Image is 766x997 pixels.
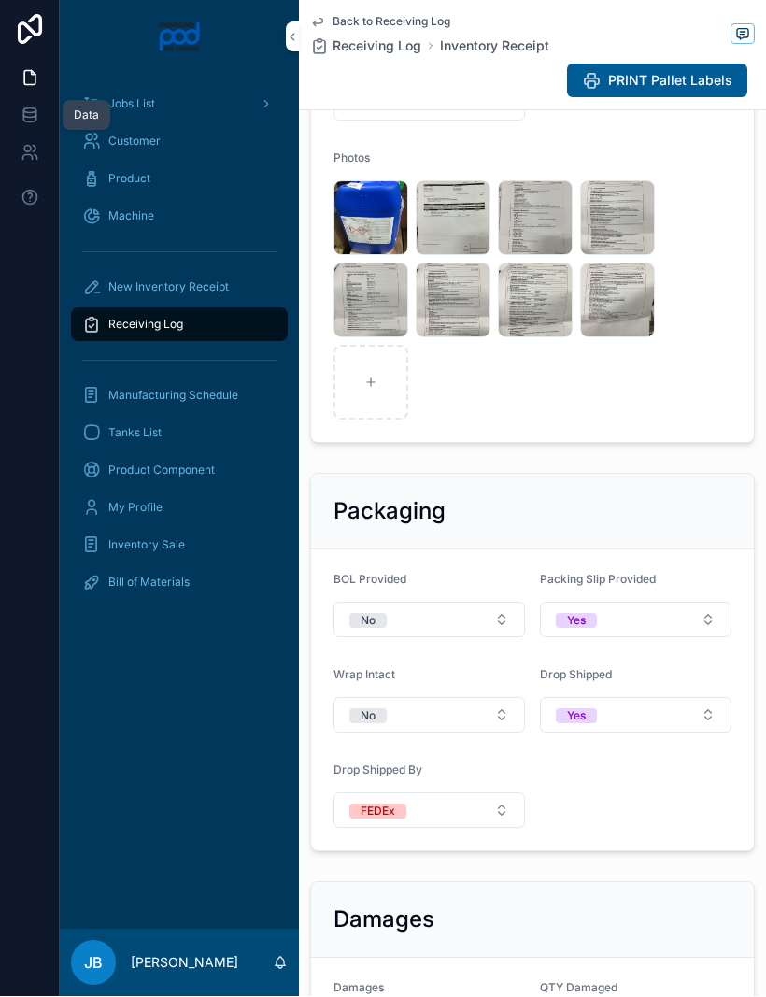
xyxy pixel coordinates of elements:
span: Tanks List [108,426,162,441]
span: Receiving Log [333,37,421,56]
div: Data [74,108,99,123]
button: Select Button [333,603,525,638]
div: No [361,614,376,629]
span: Manufacturing Schedule [108,389,238,404]
span: BOL Provided [333,573,406,587]
a: Bill of Materials [71,566,288,600]
span: New Inventory Receipt [108,280,229,295]
button: Select Button [540,603,731,638]
a: Product [71,163,288,196]
span: QTY Damaged [540,981,617,995]
div: FEDEx [361,805,395,819]
a: Jobs List [71,88,288,121]
a: Inventory Sale [71,529,288,563]
span: Damages [333,981,384,995]
a: My Profile [71,491,288,525]
span: My Profile [108,501,163,516]
span: Drop Shipped By [333,763,422,777]
button: Select Button [333,793,525,829]
div: Yes [567,709,586,724]
button: PRINT Pallet Labels [567,64,747,98]
span: Product [108,172,150,187]
a: Manufacturing Schedule [71,379,288,413]
div: Yes [567,614,586,629]
span: Photos [333,151,370,165]
span: Product Component [108,463,215,478]
a: Product Component [71,454,288,488]
img: App logo [158,22,202,52]
h2: Packaging [333,497,446,527]
span: Wrap Intact [333,668,395,682]
span: Packing Slip Provided [540,573,656,587]
span: Customer [108,135,161,150]
a: Tanks List [71,417,288,450]
span: JB [84,952,103,975]
p: [PERSON_NAME] [131,954,238,973]
a: Customer [71,125,288,159]
span: Bill of Materials [108,576,190,591]
h2: Damages [333,905,434,935]
a: Back to Receiving Log [310,15,450,30]
a: Inventory Receipt [440,37,549,56]
div: scrollable content [60,75,299,624]
a: Machine [71,200,288,234]
span: Machine [108,209,154,224]
button: Select Button [333,698,525,734]
a: New Inventory Receipt [71,271,288,305]
span: Receiving Log [108,318,183,333]
span: Drop Shipped [540,668,612,682]
a: Receiving Log [310,37,421,56]
span: PRINT Pallet Labels [608,72,732,91]
a: Receiving Log [71,308,288,342]
span: Jobs List [108,97,155,112]
span: Inventory Sale [108,538,185,553]
div: No [361,709,376,724]
button: Select Button [540,698,731,734]
span: Back to Receiving Log [333,15,450,30]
